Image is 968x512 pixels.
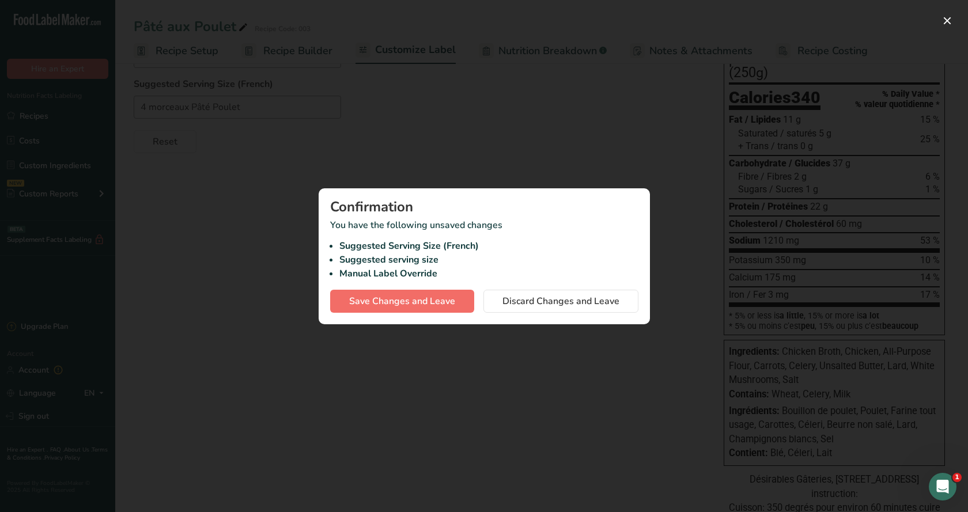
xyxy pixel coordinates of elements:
[330,218,638,280] p: You have the following unsaved changes
[330,290,474,313] button: Save Changes and Leave
[929,473,956,500] iframe: Intercom live chat
[502,294,619,308] span: Discard Changes and Leave
[952,473,962,482] span: 1
[349,294,455,308] span: Save Changes and Leave
[483,290,638,313] button: Discard Changes and Leave
[339,267,638,280] li: Manual Label Override
[339,253,638,267] li: Suggested serving size
[330,200,638,214] div: Confirmation
[339,239,638,253] li: Suggested Serving Size (French)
